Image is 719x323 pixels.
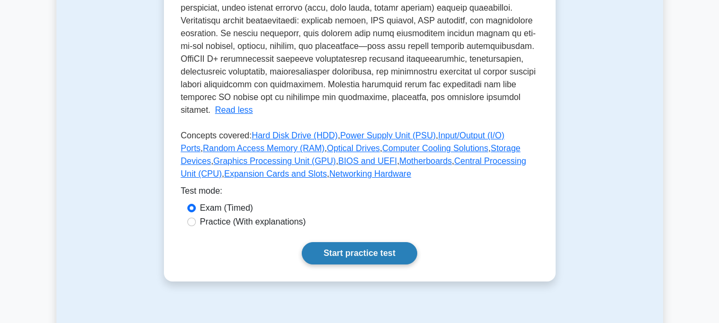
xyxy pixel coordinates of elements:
[302,242,417,264] a: Start practice test
[338,156,397,165] a: BIOS and UEFI
[200,202,253,214] label: Exam (Timed)
[181,129,539,185] p: Concepts covered: , , , , , , , , , , , ,
[200,216,306,228] label: Practice (With explanations)
[203,144,325,153] a: Random Access Memory (RAM)
[224,169,327,178] a: Expansion Cards and Slots
[215,104,253,117] button: Read less
[382,144,488,153] a: Computer Cooling Solutions
[399,156,452,165] a: Motherboards
[181,185,539,202] div: Test mode:
[327,144,380,153] a: Optical Drives
[252,131,338,140] a: Hard Disk Drive (HDD)
[340,131,436,140] a: Power Supply Unit (PSU)
[213,156,336,165] a: Graphics Processing Unit (GPU)
[181,144,521,165] a: Storage Devices
[329,169,411,178] a: Networking Hardware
